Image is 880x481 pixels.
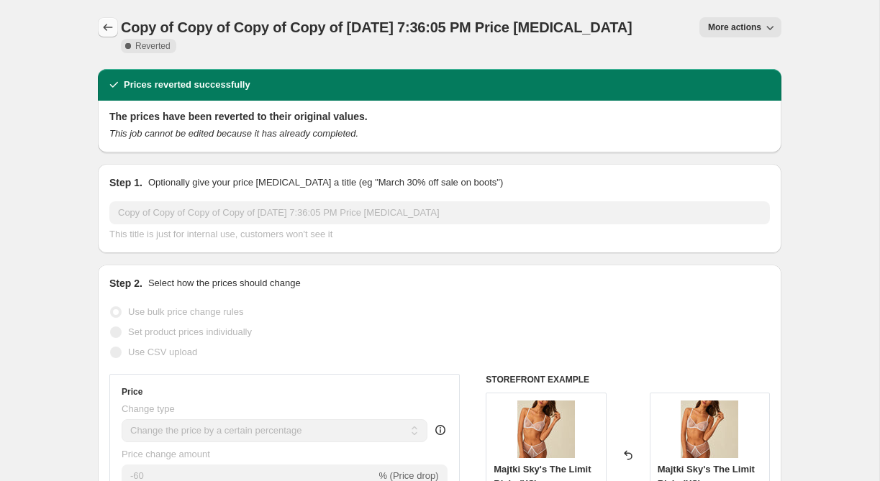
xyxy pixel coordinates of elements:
span: Price change amount [122,449,210,459]
span: Use bulk price change rules [128,306,243,317]
span: Set product prices individually [128,326,252,337]
img: 20201101_BORYS_UNDRESSCODE_LOOKBOOK_CZ1_0020_87771786-fd89-4fe9-8d6d-453765920182_80x.jpg [517,400,575,458]
span: % (Price drop) [378,470,438,481]
span: This title is just for internal use, customers won't see it [109,229,332,239]
div: help [433,423,448,437]
p: Optionally give your price [MEDICAL_DATA] a title (eg "March 30% off sale on boots") [148,175,503,190]
img: 20201101_BORYS_UNDRESSCODE_LOOKBOOK_CZ1_0020_87771786-fd89-4fe9-8d6d-453765920182_80x.jpg [681,400,738,458]
span: More actions [708,22,761,33]
i: This job cannot be edited because it has already completed. [109,128,358,139]
input: 30% off holiday sale [109,201,770,224]
h2: Step 2. [109,276,142,290]
span: Change type [122,403,175,414]
span: Use CSV upload [128,347,197,357]
h2: Prices reverted successfully [124,78,250,92]
span: Copy of Copy of Copy of Copy of [DATE] 7:36:05 PM Price [MEDICAL_DATA] [121,19,632,35]
h6: STOREFRONT EXAMPLE [486,374,770,385]
span: Reverted [135,40,171,52]
h2: Step 1. [109,175,142,190]
button: More actions [699,17,781,37]
button: Price change jobs [98,17,118,37]
h2: The prices have been reverted to their original values. [109,109,770,124]
p: Select how the prices should change [148,276,301,290]
h3: Price [122,386,142,398]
